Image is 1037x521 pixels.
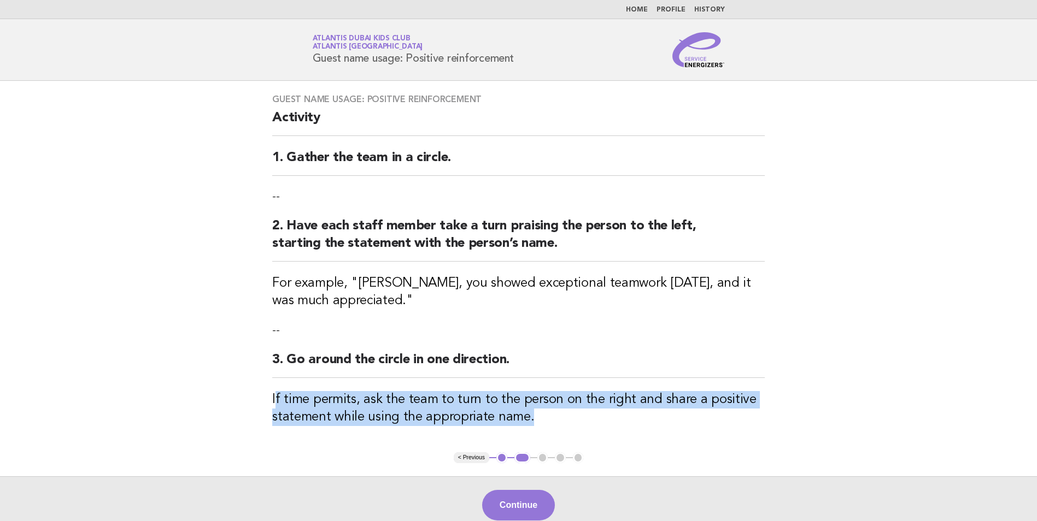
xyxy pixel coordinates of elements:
[272,149,765,176] h2: 1. Gather the team in a circle.
[272,189,765,204] p: --
[272,109,765,136] h2: Activity
[496,452,507,463] button: 1
[672,32,725,67] img: Service Energizers
[313,35,423,50] a: Atlantis Dubai Kids ClubAtlantis [GEOGRAPHIC_DATA]
[694,7,725,13] a: History
[482,490,555,520] button: Continue
[313,44,423,51] span: Atlantis [GEOGRAPHIC_DATA]
[272,323,765,338] p: --
[272,351,765,378] h2: 3. Go around the circle in one direction.
[454,452,489,463] button: < Previous
[313,35,514,64] h1: Guest name usage: Positive reinforcement
[272,391,765,426] h3: If time permits, ask the team to turn to the person on the right and share a positive statement w...
[626,7,648,13] a: Home
[514,452,530,463] button: 2
[657,7,686,13] a: Profile
[272,217,765,262] h2: 2. Have each staff member take a turn praising the person to the left, starting the statement wit...
[272,94,765,105] h3: Guest name usage: Positive reinforcement
[272,275,765,310] h3: For example, "[PERSON_NAME], you showed exceptional teamwork [DATE], and it was much appreciated."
